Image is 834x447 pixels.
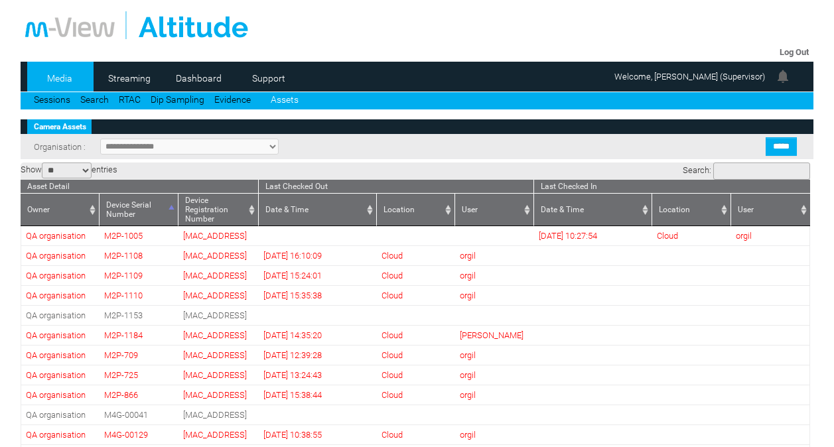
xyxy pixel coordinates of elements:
th: Date &amp; Time: activate to sort column ascending [534,194,652,226]
th: User: activate to sort column ascending [731,194,810,226]
a: Assets [271,94,299,105]
td: orgil [455,346,534,365]
a: Evidence [214,94,251,105]
input: Search: [713,162,810,180]
td: [MAC_ADDRESS] [178,246,259,266]
td: [DATE] 16:10:09 [259,246,377,266]
label: Show entries [21,164,117,174]
td: Cloud [652,226,731,246]
th: Date &amp; Time: activate to sort column ascending [259,194,377,226]
td: M2P-1108 [100,246,178,266]
td: QA organisation [21,365,100,385]
a: RTAC [119,94,141,105]
td: Cloud [377,346,456,365]
td: Cloud [377,385,456,405]
td: Cloud [377,286,456,306]
td: QA organisation [21,246,100,266]
td: QA organisation [21,385,100,405]
td: QA organisation [21,346,100,365]
td: [MAC_ADDRESS] [178,306,259,326]
td: QA organisation [21,326,100,346]
td: M2P-1005 [100,226,178,246]
a: Dip Sampling [151,94,204,105]
td: Cloud [377,425,456,445]
a: Dashboard [167,68,231,88]
a: Log Out [780,47,809,57]
th: Last Checked In [534,180,809,194]
th: Last Checked Out [259,180,534,194]
td: [DATE] 13:24:43 [259,365,377,385]
td: Cloud [377,365,456,385]
td: [MAC_ADDRESS] [178,405,259,425]
td: [DATE] 12:39:28 [259,346,377,365]
th: Asset Detail [21,180,258,194]
td: orgil [731,226,810,246]
td: [MAC_ADDRESS] [178,226,259,246]
select: Showentries [42,162,92,178]
a: Search [80,94,109,105]
a: Media [27,68,92,88]
td: M4G-00041 [100,405,178,425]
a: Camera Assets [27,119,92,134]
th: User: activate to sort column ascending [455,194,534,226]
td: [DATE] 15:24:01 [259,266,377,286]
td: M2P-1109 [100,266,178,286]
td: M4G-00129 [100,425,178,445]
td: orgil [455,246,534,266]
th: Device Serial Number: activate to sort column descending [100,194,178,226]
td: QA organisation [21,286,100,306]
span: Welcome, [PERSON_NAME] (Supervisor) [614,72,765,82]
td: M2P-866 [100,385,178,405]
label: Search: [683,165,810,175]
td: Cloud [377,246,456,266]
td: [DATE] 14:35:20 [259,326,377,346]
td: Cloud [377,266,456,286]
td: [DATE] 15:35:38 [259,286,377,306]
td: orgil [455,266,534,286]
td: orgil [455,425,534,445]
th: Location: activate to sort column ascending [652,194,731,226]
td: [DATE] 15:38:44 [259,385,377,405]
td: Cloud [377,326,456,346]
td: orgil [455,286,534,306]
td: [DATE] 10:38:55 [259,425,377,445]
td: M2P-725 [100,365,178,385]
td: orgil [455,365,534,385]
td: [MAC_ADDRESS] [178,266,259,286]
td: orgil [455,385,534,405]
td: M2P-1110 [100,286,178,306]
td: QA organisation [21,425,100,445]
td: [MAC_ADDRESS] [178,346,259,365]
th: Location: activate to sort column ascending [377,194,456,226]
td: [MAC_ADDRESS] [178,365,259,385]
td: [DATE] 10:27:54 [534,226,652,246]
td: M2P-1153 [100,306,178,326]
td: M2P-709 [100,346,178,365]
a: Support [236,68,301,88]
span: Organisation : [34,142,87,152]
img: bell24.png [775,68,791,84]
td: [MAC_ADDRESS] [178,425,259,445]
th: Device Registration Number: activate to sort column ascending [178,194,259,226]
td: [PERSON_NAME] [455,326,534,346]
td: QA organisation [21,226,100,246]
td: QA organisation [21,306,100,326]
th: Owner: activate to sort column ascending [21,194,100,226]
td: QA organisation [21,266,100,286]
td: QA organisation [21,405,100,425]
a: Streaming [97,68,161,88]
td: [MAC_ADDRESS] [178,326,259,346]
a: Sessions [34,94,70,105]
td: [MAC_ADDRESS] [178,385,259,405]
td: M2P-1184 [100,326,178,346]
td: [MAC_ADDRESS] [178,286,259,306]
